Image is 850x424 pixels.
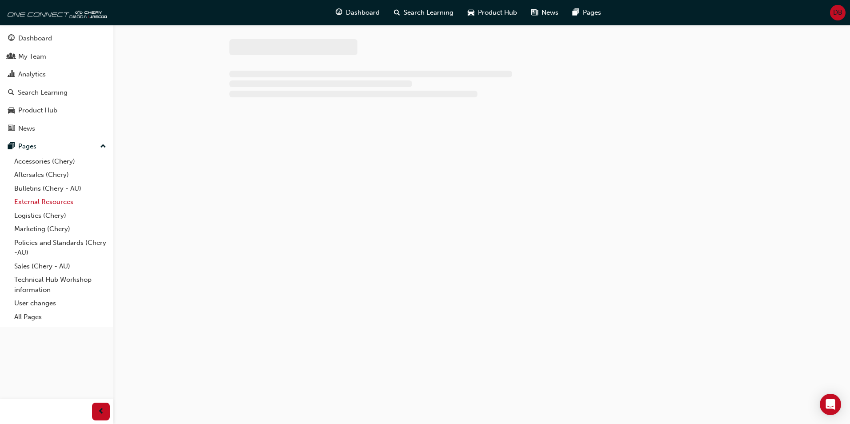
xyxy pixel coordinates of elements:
a: car-iconProduct Hub [461,4,524,22]
img: oneconnect [4,4,107,21]
div: Pages [18,141,36,152]
span: Dashboard [346,8,380,18]
button: DashboardMy TeamAnalyticsSearch LearningProduct HubNews [4,28,110,138]
span: up-icon [100,141,106,152]
div: Analytics [18,69,46,80]
a: Sales (Chery - AU) [11,260,110,273]
span: people-icon [8,53,15,61]
span: Pages [583,8,601,18]
span: guage-icon [336,7,342,18]
a: Aftersales (Chery) [11,168,110,182]
a: All Pages [11,310,110,324]
a: Dashboard [4,30,110,47]
span: car-icon [468,7,474,18]
a: Bulletins (Chery - AU) [11,182,110,196]
a: pages-iconPages [565,4,608,22]
a: Product Hub [4,102,110,119]
button: Pages [4,138,110,155]
div: Open Intercom Messenger [820,394,841,415]
a: Marketing (Chery) [11,222,110,236]
span: news-icon [531,7,538,18]
a: My Team [4,48,110,65]
div: News [18,124,35,134]
a: Technical Hub Workshop information [11,273,110,296]
a: news-iconNews [524,4,565,22]
a: Logistics (Chery) [11,209,110,223]
span: news-icon [8,125,15,133]
a: User changes [11,296,110,310]
a: News [4,120,110,137]
span: search-icon [394,7,400,18]
a: search-iconSearch Learning [387,4,461,22]
span: DB [833,8,842,18]
span: pages-icon [573,7,579,18]
div: Product Hub [18,105,57,116]
a: Search Learning [4,84,110,101]
a: Analytics [4,66,110,83]
span: guage-icon [8,35,15,43]
div: My Team [18,52,46,62]
span: chart-icon [8,71,15,79]
div: Dashboard [18,33,52,44]
span: car-icon [8,107,15,115]
a: Accessories (Chery) [11,155,110,168]
button: DB [830,5,846,20]
span: Search Learning [404,8,453,18]
div: Search Learning [18,88,68,98]
span: prev-icon [98,406,104,417]
a: External Resources [11,195,110,209]
span: Product Hub [478,8,517,18]
a: Policies and Standards (Chery -AU) [11,236,110,260]
span: pages-icon [8,143,15,151]
span: News [541,8,558,18]
span: search-icon [8,89,14,97]
a: guage-iconDashboard [329,4,387,22]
